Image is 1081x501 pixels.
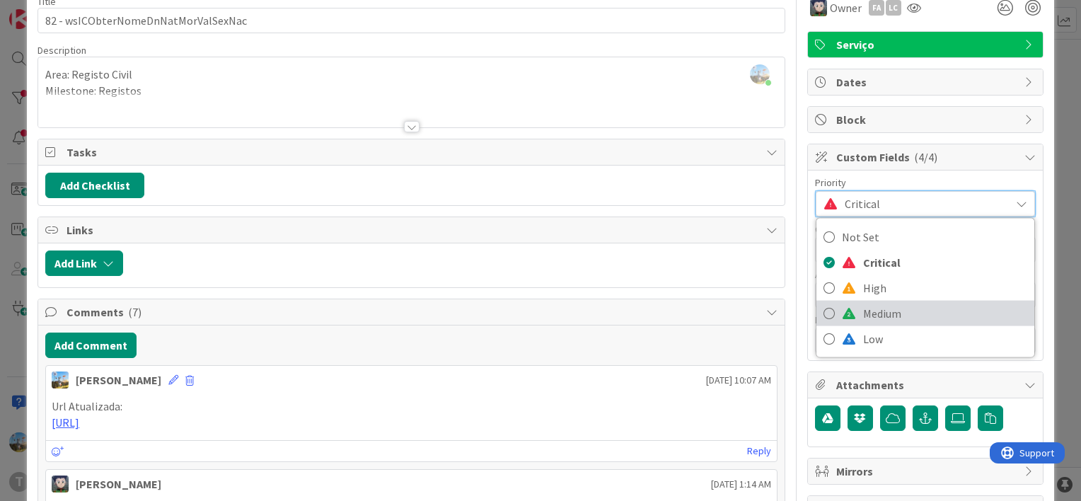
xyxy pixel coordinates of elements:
[706,373,771,388] span: [DATE] 10:07 AM
[836,376,1017,393] span: Attachments
[816,301,1034,326] a: Medium
[863,252,1027,273] span: Critical
[836,463,1017,480] span: Mirrors
[45,67,777,83] p: Area: Registo Civil
[815,178,1036,188] div: Priority
[52,372,69,388] img: DG
[45,333,137,358] button: Add Comment
[836,111,1017,128] span: Block
[836,36,1017,53] span: Serviço
[128,305,141,319] span: ( 7 )
[863,328,1027,350] span: Low
[914,150,937,164] span: ( 4/4 )
[836,74,1017,91] span: Dates
[750,64,770,84] img: rbRSAc01DXEKpQIPCc1LpL06ElWUjD6K.png
[815,315,1036,325] div: Milestone
[816,326,1034,352] a: Low
[76,476,161,493] div: [PERSON_NAME]
[816,250,1034,275] a: Critical
[37,44,86,57] span: Description
[45,83,777,99] p: Milestone: Registos
[67,304,759,321] span: Comments
[836,149,1017,166] span: Custom Fields
[52,398,771,415] p: Url Atualizada:
[30,2,64,19] span: Support
[747,442,771,460] a: Reply
[45,250,123,276] button: Add Link
[863,277,1027,299] span: High
[815,224,1036,234] div: Complexidade
[863,303,1027,324] span: Medium
[52,476,69,493] img: LS
[711,477,771,492] span: [DATE] 1:14 AM
[76,372,161,388] div: [PERSON_NAME]
[845,194,1003,214] span: Critical
[816,224,1034,250] a: Not Set
[67,221,759,238] span: Links
[816,275,1034,301] a: High
[842,226,1027,248] span: Not Set
[37,8,785,33] input: type card name here...
[52,415,79,430] a: [URL]
[67,144,759,161] span: Tasks
[45,173,144,198] button: Add Checklist
[815,270,1036,280] div: Area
